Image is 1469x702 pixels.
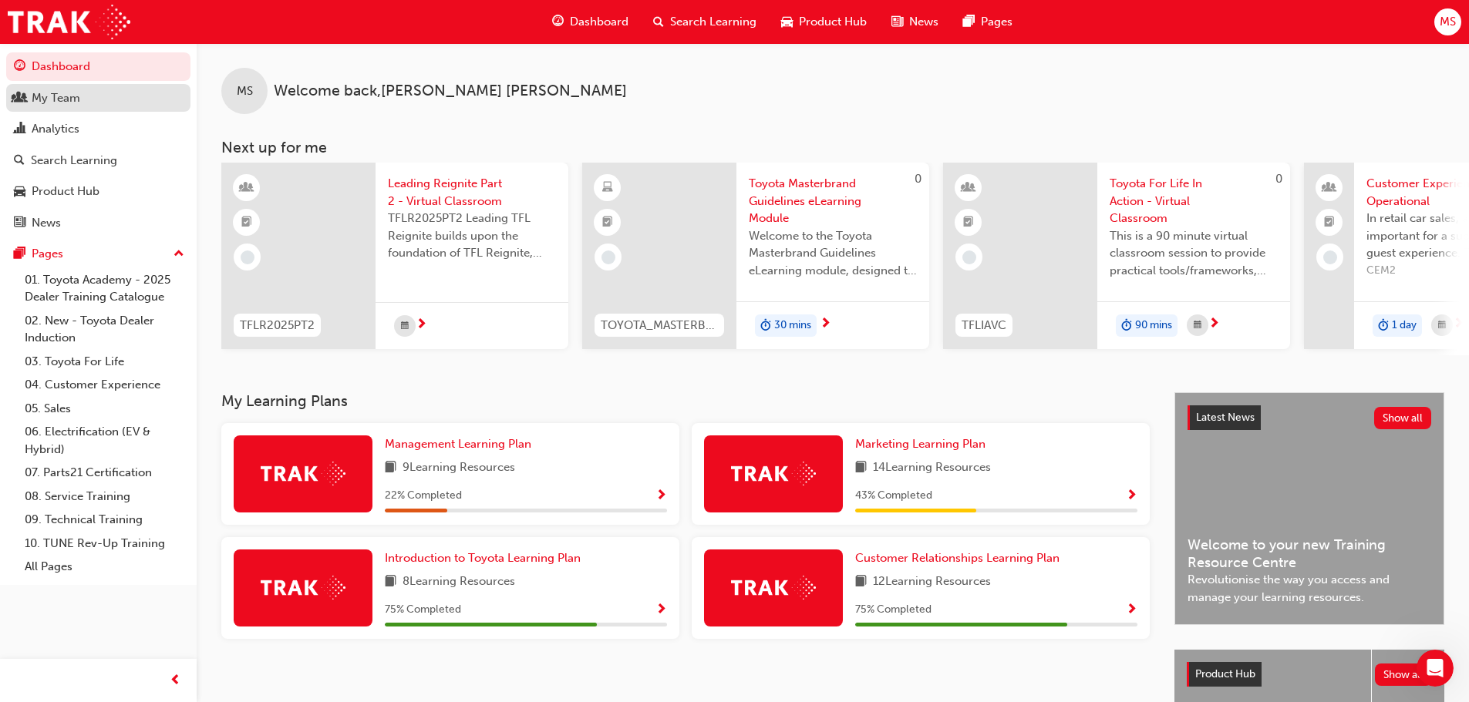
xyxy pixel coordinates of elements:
img: Trak [731,576,816,600]
span: TFLR2025PT2 Leading TFL Reignite builds upon the foundation of TFL Reignite, reaffirming our comm... [388,210,556,262]
span: Dashboard [570,13,628,31]
p: Trak has completed your ticket [15,131,293,147]
a: News [6,209,190,237]
span: Product Hub [799,13,867,31]
a: Management Learning Plan [385,435,537,453]
span: MS [237,82,253,100]
span: Show Progress [1126,489,1137,503]
button: Show Progress [655,600,667,620]
span: Toyota For Life In Action - Virtual Classroom [1110,175,1278,227]
span: 12 Learning Resources [873,573,991,592]
span: 14 Learning Resources [873,458,991,478]
a: TFLR2025PT2Leading Reignite Part 2 - Virtual ClassroomTFLR2025PT2 Leading TFL Reignite builds upo... [221,163,568,349]
span: 75 % Completed [855,601,932,619]
div: Close [271,7,298,35]
img: Trak [261,576,345,600]
span: learningResourceType_INSTRUCTOR_LED-icon [241,178,252,198]
span: Product Hub [1195,667,1255,680]
span: next-icon [1208,317,1220,331]
button: Continue the conversation [48,485,261,518]
a: 05. Sales [19,397,190,421]
button: MS [1434,8,1461,35]
span: learningResourceType_INSTRUCTOR_LED-icon [963,178,974,198]
span: duration-icon [760,316,771,336]
button: Show Progress [655,486,667,506]
a: 03. Toyota For Life [19,350,190,374]
div: My Team [32,89,80,107]
button: Pages [6,240,190,268]
span: 1 day [1392,317,1417,334]
strong: Ticket ID [15,275,69,287]
a: 02. New - Toyota Dealer Induction [19,309,190,350]
span: pages-icon [963,12,975,32]
button: Show all [1375,663,1433,686]
span: next-icon [1453,317,1464,331]
span: Marketing Learning Plan [855,437,986,451]
span: Management Learning Plan [385,437,531,451]
strong: You will be notified here and by email [31,197,224,226]
button: go back [10,6,39,35]
span: 0 [915,172,921,186]
span: Search Learning [670,13,756,31]
a: Latest NewsShow all [1188,405,1431,430]
div: Product Hub [32,183,99,200]
span: learningRecordVerb_NONE-icon [1323,250,1337,264]
span: book-icon [855,573,867,592]
span: booktick-icon [602,213,613,233]
span: MS [1440,13,1456,31]
img: Trak [261,462,345,485]
span: 9 Learning Resources [403,458,515,478]
a: Customer Relationships Learning Plan [855,549,1066,567]
a: 04. Customer Experience [19,373,190,397]
span: learningRecordVerb_NONE-icon [962,250,976,264]
img: Trak [8,5,130,39]
span: up-icon [174,244,184,264]
span: booktick-icon [241,213,252,233]
a: Product HubShow all [1187,662,1432,687]
iframe: Intercom live chat [1417,650,1454,687]
h1: Other Query [105,8,207,34]
div: News [32,214,61,232]
span: learningRecordVerb_NONE-icon [601,250,615,264]
a: 07. Parts21 Certification [19,461,190,485]
h3: My Learning Plans [221,392,1150,410]
a: Marketing Learning Plan [855,435,992,453]
span: Show Progress [1126,603,1137,617]
div: Search Learning [31,152,117,170]
a: Latest NewsShow allWelcome to your new Training Resource CentreRevolutionise the way you access a... [1174,392,1444,625]
span: calendar-icon [1438,316,1446,335]
button: DashboardMy TeamAnalyticsSearch LearningProduct HubNews [6,49,190,240]
a: Product Hub [6,177,190,206]
span: learningRecordVerb_NONE-icon [241,250,254,264]
a: 08. Service Training [19,485,190,509]
a: guage-iconDashboard [540,6,641,38]
span: Customer Relationships Learning Plan [855,551,1060,565]
span: guage-icon [14,60,25,74]
span: car-icon [14,185,25,199]
a: car-iconProduct Hub [769,6,879,38]
span: 8 Learning Resources [403,573,515,592]
span: news-icon [14,217,25,230]
span: Toyota Masterbrand Guidelines eLearning Module [749,175,917,227]
span: duration-icon [1121,316,1132,336]
span: Welcome to your new Training Resource Centre [1188,536,1431,571]
a: Analytics [6,115,190,143]
span: booktick-icon [963,213,974,233]
div: Analytics [32,120,79,138]
span: booktick-icon [1324,213,1335,233]
span: people-icon [1324,178,1335,198]
span: This is a 90 minute virtual classroom session to provide practical tools/frameworks, behaviours a... [1110,227,1278,280]
span: people-icon [14,92,25,106]
span: duration-icon [1378,316,1389,336]
span: Welcome back , [PERSON_NAME] [PERSON_NAME] [274,82,627,100]
span: book-icon [855,458,867,478]
span: next-icon [416,318,427,332]
img: Trak [731,462,816,485]
span: News [909,13,938,31]
p: #4670 [15,290,293,306]
a: My Team [6,84,190,113]
p: [EMAIL_ADDRESS][DOMAIN_NAME] [31,228,259,244]
span: 30 mins [774,317,811,334]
